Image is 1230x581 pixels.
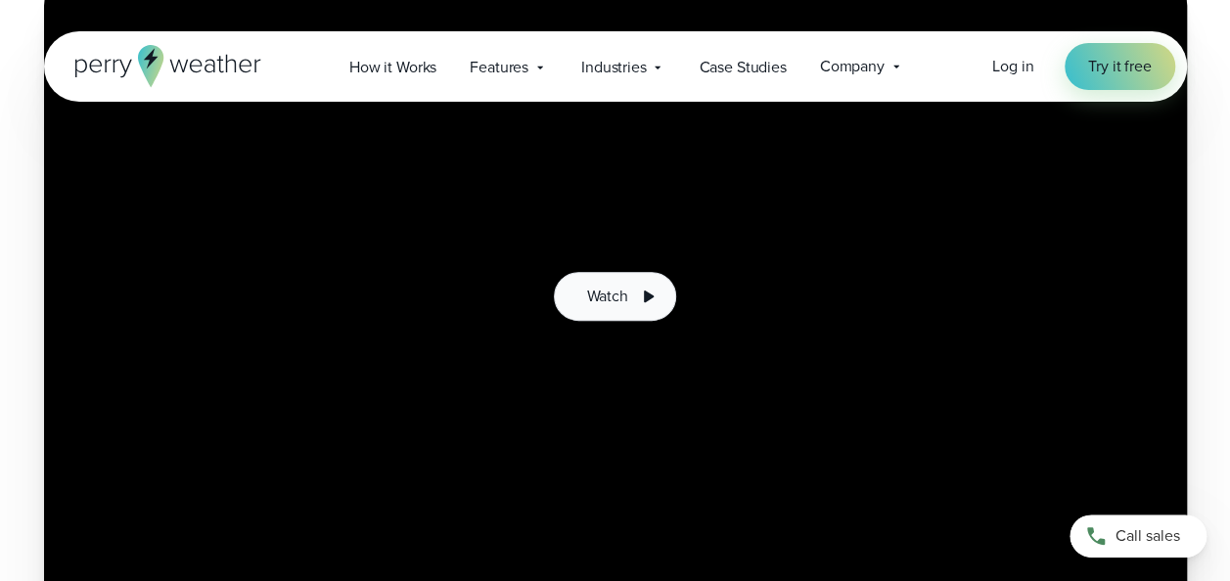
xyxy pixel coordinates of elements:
a: Try it free [1065,43,1174,90]
span: Log in [992,55,1033,77]
span: Call sales [1116,524,1180,548]
span: Industries [581,56,647,79]
span: Case Studies [699,56,786,79]
a: How it Works [333,47,453,87]
a: Case Studies [682,47,802,87]
span: Features [470,56,528,79]
span: How it Works [349,56,436,79]
span: Try it free [1088,55,1151,78]
button: Watch [554,272,675,321]
span: Company [820,55,885,78]
a: Log in [992,55,1033,78]
span: Watch [586,285,627,308]
a: Call sales [1070,514,1207,558]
